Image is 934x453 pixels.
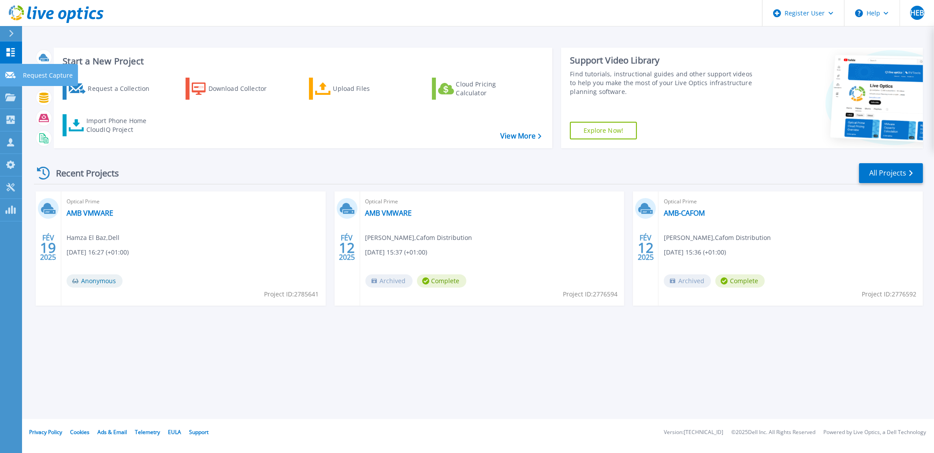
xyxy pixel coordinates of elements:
div: Find tutorials, instructional guides and other support videos to help you make the most of your L... [570,70,755,96]
a: All Projects [859,163,923,183]
div: Request a Collection [88,80,158,97]
a: AMB VMWARE [365,209,412,217]
span: 12 [339,244,355,251]
span: Complete [715,274,765,288]
div: FÉV 2025 [339,232,355,264]
div: FÉV 2025 [637,232,654,264]
div: Support Video Library [570,55,755,66]
h3: Start a New Project [63,56,541,66]
span: Project ID: 2776594 [563,289,618,299]
span: 19 [40,244,56,251]
a: Download Collector [186,78,284,100]
span: [DATE] 15:37 (+01:00) [365,247,428,257]
span: [DATE] 15:36 (+01:00) [664,247,726,257]
a: Request a Collection [63,78,161,100]
span: Hamza El Baz , Dell [67,233,119,243]
a: Ads & Email [97,428,127,436]
span: [DATE] 16:27 (+01:00) [67,247,129,257]
div: Import Phone Home CloudIQ Project [86,116,155,134]
div: FÉV 2025 [40,232,56,264]
li: Powered by Live Optics, a Dell Technology [823,430,926,435]
span: [PERSON_NAME] , Cafom Distribution [365,233,473,243]
a: AMB VMWARE [67,209,113,217]
span: Optical Prime [664,197,918,206]
span: Project ID: 2785641 [264,289,319,299]
span: Archived [365,274,413,288]
span: Anonymous [67,274,123,288]
div: Download Collector [208,80,279,97]
a: Cookies [70,428,89,436]
span: Optical Prime [67,197,320,206]
a: Explore Now! [570,122,637,139]
span: Project ID: 2776592 [862,289,916,299]
a: AMB-CAFOM [664,209,705,217]
span: HEB [910,9,924,16]
a: Cloud Pricing Calculator [432,78,530,100]
a: View More [500,132,541,140]
a: Support [189,428,208,436]
a: Upload Files [309,78,407,100]
span: 12 [638,244,654,251]
a: EULA [168,428,181,436]
div: Recent Projects [34,162,131,184]
span: [PERSON_NAME] , Cafom Distribution [664,233,771,243]
span: Archived [664,274,711,288]
li: © 2025 Dell Inc. All Rights Reserved [731,430,815,435]
a: Telemetry [135,428,160,436]
p: Request Capture [23,64,73,87]
div: Upload Files [333,80,403,97]
a: Privacy Policy [29,428,62,436]
div: Cloud Pricing Calculator [456,80,527,97]
span: Complete [417,274,466,288]
li: Version: [TECHNICAL_ID] [664,430,723,435]
span: Optical Prime [365,197,619,206]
